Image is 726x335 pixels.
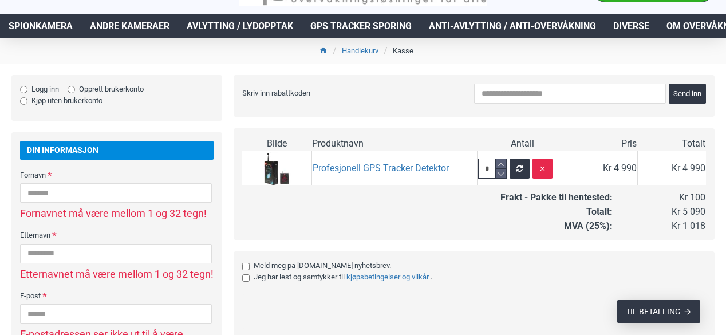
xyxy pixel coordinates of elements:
button: TIL BETALLING [617,300,700,323]
a: GPS Tracker Sporing [302,14,420,38]
input: Opprett brukerkonto [68,86,75,93]
div: Din informasjon [20,141,214,160]
strong: Frakt - Pakke til hentested: [500,192,613,203]
td: Pris [569,137,637,151]
a: Andre kameraer [81,14,178,38]
td: Antall [477,137,569,151]
label: Fornavn [20,165,123,184]
a: Diverse [605,14,658,38]
td: Produktnavn [311,137,477,151]
span: Anti-avlytting / Anti-overvåkning [429,19,596,33]
td: Totalt [637,137,706,151]
label: Meld meg på [DOMAIN_NAME] nyhetsbrev. [242,260,697,271]
a: Avlytting / Lydopptak [178,14,302,38]
td: Kr 5 090 [613,205,706,219]
img: Profesjonell GPS Tracker Detektor [259,152,294,186]
td: Kr 1 018 [613,219,706,234]
span: Etternavnet må være mellom 1 og 32 tegn! [20,266,214,282]
label: Etternavn [20,226,123,244]
a: Anti-avlytting / Anti-overvåkning [420,14,605,38]
label: Kjøp uten brukerkonto [20,95,102,107]
input: Jeg har lest og samtykker tilKjøpsbetingelser og vilkår. [242,274,250,282]
b: Kjøpsbetingelser og vilkår [346,273,429,281]
button: Send inn [669,84,706,104]
span: Send inn [673,90,701,97]
label: Jeg har lest og samtykker til . [242,271,697,283]
span: Fornavnet må være mellom 1 og 32 tegn! [20,206,214,221]
td: Kr 100 [613,191,706,205]
span: Diverse [613,19,649,33]
strong: MVA (25%): [564,220,613,231]
span: Avlytting / Lydopptak [187,19,293,33]
a: Handlekurv [342,45,378,57]
input: Kjøp uten brukerkonto [20,97,27,105]
span: Spionkamera [9,19,73,33]
label: Skriv inn rabattkoden [242,84,385,102]
label: Opprett brukerkonto [68,84,144,95]
td: Kr 4 990 [569,151,637,187]
span: TIL BETALLING [626,308,681,316]
td: Bilde [242,137,311,151]
span: Andre kameraer [90,19,169,33]
span: GPS Tracker Sporing [310,19,412,33]
a: Kjøpsbetingelser og vilkår [345,271,431,283]
input: Meld meg på [DOMAIN_NAME] nyhetsbrev. [242,263,250,270]
strong: Totalt: [586,206,613,217]
a: Profesjonell GPS Tracker Detektor [313,162,449,175]
label: E-post [20,286,123,305]
td: Kr 4 990 [637,151,706,187]
label: Logg inn [20,84,59,95]
input: Logg inn [20,86,27,93]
